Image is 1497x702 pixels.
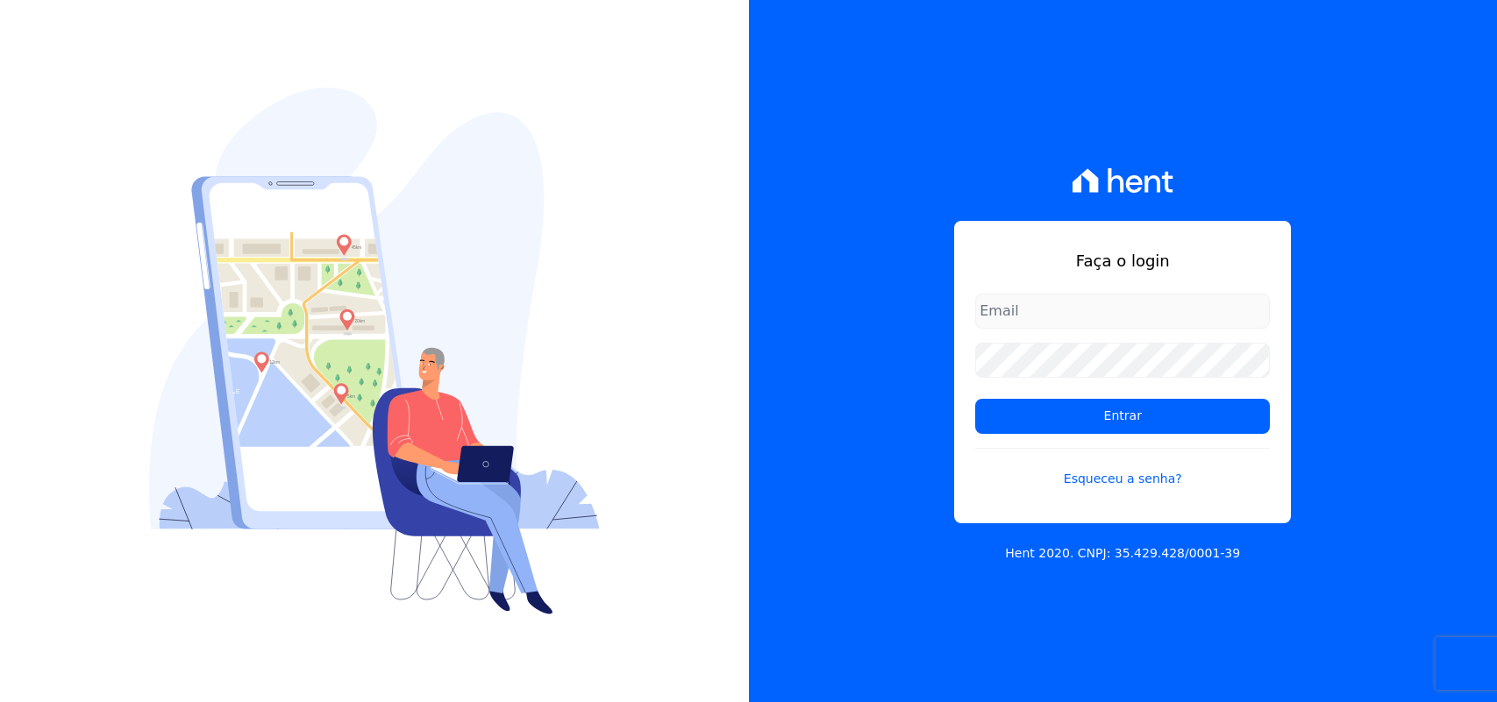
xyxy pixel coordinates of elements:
a: Esqueceu a senha? [975,448,1270,488]
input: Email [975,294,1270,329]
input: Entrar [975,399,1270,434]
p: Hent 2020. CNPJ: 35.429.428/0001-39 [1005,544,1240,563]
img: Login [149,88,600,614]
h1: Faça o login [975,249,1270,273]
